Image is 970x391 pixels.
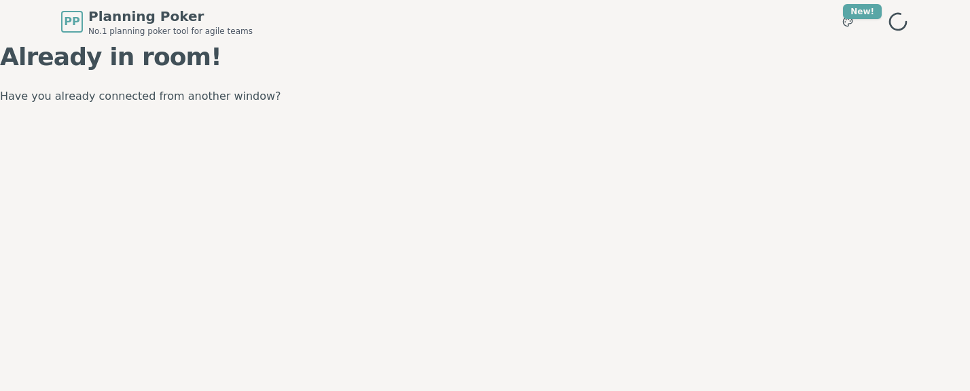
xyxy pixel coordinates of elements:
a: PPPlanning PokerNo.1 planning poker tool for agile teams [61,7,253,37]
span: PP [64,14,79,30]
button: New! [836,10,860,34]
span: No.1 planning poker tool for agile teams [88,26,253,37]
span: Planning Poker [88,7,253,26]
div: New! [843,4,882,19]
